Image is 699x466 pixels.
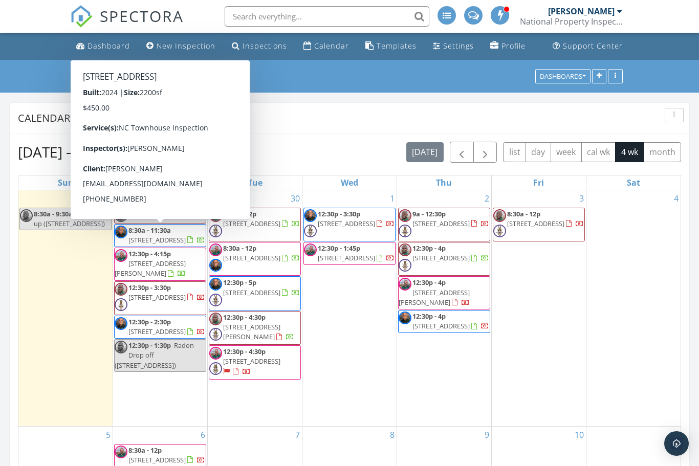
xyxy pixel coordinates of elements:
[299,37,353,56] a: Calendar
[486,37,530,56] a: Profile
[483,427,491,443] a: Go to October 9, 2025
[399,288,470,307] span: [STREET_ADDRESS][PERSON_NAME]
[209,225,222,237] img: termitevectorillustration88588236.jpg
[128,446,205,464] a: 8:30a - 12p [STREET_ADDRESS]
[318,219,375,228] span: [STREET_ADDRESS]
[548,6,615,16] div: [PERSON_NAME]
[625,175,642,190] a: Saturday
[209,294,222,306] img: termitevectorillustration88588236.jpg
[526,142,551,162] button: day
[551,142,582,162] button: week
[398,242,490,276] a: 12:30p - 4p [STREET_ADDRESS]
[34,209,73,218] span: 8:30a - 9:30a
[493,209,506,222] img: screenshot_20230829_at_2.32.44_pm.png
[128,341,171,350] span: 12:30p - 1:30p
[56,175,76,190] a: Sunday
[412,312,489,330] a: 12:30p - 4p [STREET_ADDRESS]
[115,209,127,222] img: screenshot_20230829_at_2.32.44_pm.png
[302,190,397,426] td: Go to October 1, 2025
[128,249,171,258] span: 12:30p - 4:15p
[142,37,220,56] a: New Inspection
[246,175,265,190] a: Tuesday
[128,209,162,218] span: 7a - 12:30p
[289,190,302,207] a: Go to September 30, 2025
[128,317,205,336] a: 12:30p - 2:30p [STREET_ADDRESS]
[209,276,301,310] a: 12:30p - 5p [STREET_ADDRESS]
[223,209,256,218] span: 8:30a - 12p
[128,226,171,235] span: 8:30a - 11:30a
[573,427,586,443] a: Go to October 10, 2025
[199,427,207,443] a: Go to October 6, 2025
[165,209,174,218] span: Off
[104,427,113,443] a: Go to October 5, 2025
[128,455,186,464] span: [STREET_ADDRESS]
[114,316,206,339] a: 12:30p - 2:30p [STREET_ADDRESS]
[667,427,681,443] a: Go to October 11, 2025
[399,278,411,291] img: dave_fox.jpg
[223,313,266,322] span: 12:30p - 4:30p
[194,190,207,207] a: Go to September 29, 2025
[501,41,526,51] div: Profile
[223,347,266,356] span: 12:30p - 4:30p
[209,311,301,345] a: 12:30p - 4:30p [STREET_ADDRESS][PERSON_NAME]
[412,253,470,262] span: [STREET_ADDRESS]
[339,175,360,190] a: Wednesday
[18,111,70,125] span: Calendar
[209,278,222,291] img: micheal_1.jpg
[563,41,623,51] div: Support Center
[18,190,113,426] td: Go to September 28, 2025
[128,283,205,302] a: 12:30p - 3:30p [STREET_ADDRESS]
[223,253,280,262] span: [STREET_ADDRESS]
[34,209,110,228] span: Radon pick up ([STREET_ADDRESS])
[473,142,497,163] button: Next
[406,142,444,162] button: [DATE]
[361,37,421,56] a: Templates
[388,427,397,443] a: Go to October 8, 2025
[318,209,395,228] a: 12:30p - 3:30p [STREET_ADDRESS]
[412,321,470,330] span: [STREET_ADDRESS]
[115,341,194,369] span: Radon Drop off ([STREET_ADDRESS])
[398,208,490,241] a: 9a - 12:30p [STREET_ADDRESS]
[388,190,397,207] a: Go to October 1, 2025
[115,446,127,458] img: dave_fox.jpg
[225,6,429,27] input: Search everything...
[243,41,287,51] div: Inspections
[434,175,454,190] a: Thursday
[549,37,627,56] a: Support Center
[581,142,616,162] button: cal wk
[318,253,375,262] span: [STREET_ADDRESS]
[664,431,689,456] div: Open Intercom Messenger
[99,190,113,207] a: Go to September 28, 2025
[412,219,470,228] span: [STREET_ADDRESS]
[577,190,586,207] a: Go to October 3, 2025
[223,322,280,341] span: [STREET_ADDRESS][PERSON_NAME]
[128,293,186,302] span: [STREET_ADDRESS]
[223,313,294,341] a: 12:30p - 4:30p [STREET_ADDRESS][PERSON_NAME]
[643,142,681,162] button: month
[128,226,205,245] a: 8:30a - 11:30a [STREET_ADDRESS]
[493,225,506,237] img: termitevectorillustration88588236.jpg
[115,341,127,353] img: screenshot_20230829_at_2.32.44_pm.png
[399,259,411,272] img: termitevectorillustration88588236.jpg
[304,209,317,222] img: micheal_1.jpg
[209,345,301,379] a: 12:30p - 4:30p [STREET_ADDRESS]
[228,37,291,56] a: Inspections
[399,312,411,324] img: micheal_1.jpg
[209,328,222,341] img: termitevectorillustration88588236.jpg
[209,347,222,360] img: dave_fox.jpg
[398,276,490,309] a: 12:30p - 4p [STREET_ADDRESS][PERSON_NAME]
[76,68,186,84] a: My Dashboard
[115,226,127,238] img: micheal_1.jpg
[209,313,222,325] img: screenshot_20230829_at_2.32.44_pm.png
[209,208,301,241] a: 8:30a - 12p [STREET_ADDRESS]
[412,209,489,228] a: 9a - 12:30p [STREET_ADDRESS]
[115,259,186,278] span: [STREET_ADDRESS][PERSON_NAME]
[209,209,222,222] img: screenshot_20230829_at_2.32.44_pm.png
[157,41,215,51] div: New Inspection
[209,243,222,256] img: dave_fox.jpg
[20,209,33,222] img: screenshot_20230829_at_2.32.44_pm.png
[540,73,586,80] div: Dashboards
[223,209,300,228] a: 8:30a - 12p [STREET_ADDRESS]
[223,243,300,262] a: 8:30a - 12p [STREET_ADDRESS]
[128,327,186,336] span: [STREET_ADDRESS]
